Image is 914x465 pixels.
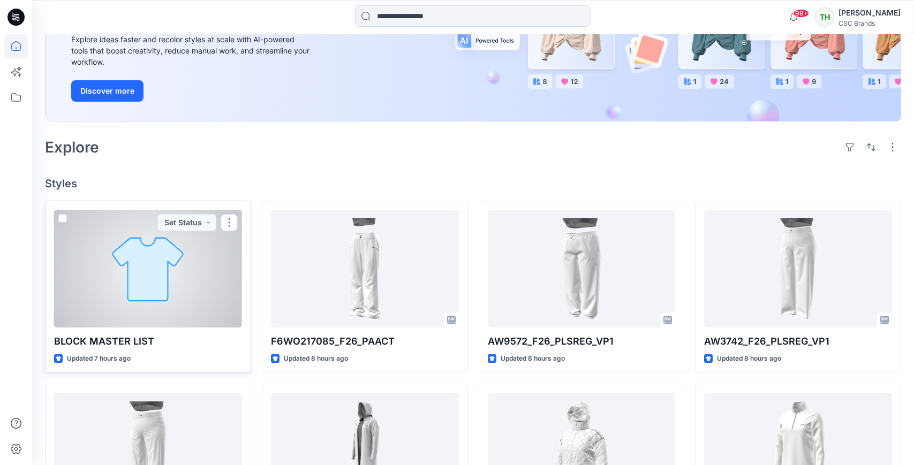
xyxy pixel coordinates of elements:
a: F6WO217085_F26_PAACT [271,210,459,327]
p: F6WO217085_F26_PAACT [271,334,459,349]
p: Updated 7 hours ago [67,353,131,364]
div: TH [815,7,834,27]
a: Discover more [71,80,312,102]
h4: Styles [45,177,901,190]
span: 99+ [793,9,809,18]
div: Explore ideas faster and recolor styles at scale with AI-powered tools that boost creativity, red... [71,34,312,67]
h2: Explore [45,139,99,156]
p: Updated 8 hours ago [284,353,348,364]
p: AW3742_F26_PLSREG_VP1 [704,334,892,349]
a: BLOCK MASTER LIST [54,210,242,327]
p: BLOCK MASTER LIST [54,334,242,349]
a: AW9572_F26_PLSREG_VP1 [488,210,676,327]
a: AW3742_F26_PLSREG_VP1 [704,210,892,327]
p: AW9572_F26_PLSREG_VP1 [488,334,676,349]
p: Updated 8 hours ago [717,353,781,364]
div: CSC Brands [839,19,901,27]
p: Updated 8 hours ago [501,353,565,364]
button: Discover more [71,80,143,102]
div: [PERSON_NAME] [839,6,901,19]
